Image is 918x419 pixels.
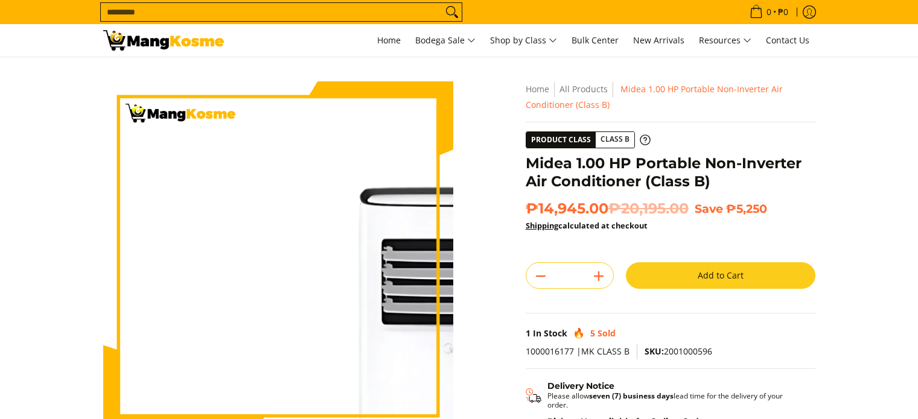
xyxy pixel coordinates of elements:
[103,30,224,51] img: Midea Portable Air Conditioner 1 HP - Non Inverter l Mang Kosme
[598,327,616,339] span: Sold
[608,200,689,218] del: ₱20,195.00
[566,24,625,57] a: Bulk Center
[415,33,476,48] span: Bodega Sale
[547,391,803,409] p: Please allow lead time for the delivery of your order.
[371,24,407,57] a: Home
[572,34,619,46] span: Bulk Center
[765,8,773,16] span: 0
[645,345,664,357] span: SKU:
[589,391,674,401] strong: seven (7) business days
[695,201,723,216] span: Save
[526,200,689,218] span: ₱14,945.00
[645,345,712,357] span: 2001000596
[626,262,815,289] button: Add to Cart
[596,132,634,147] span: Class B
[526,266,555,286] button: Subtract
[526,220,558,231] a: Shipping
[442,3,462,21] button: Search
[236,24,815,57] nav: Main Menu
[490,33,557,48] span: Shop by Class
[590,327,595,339] span: 5
[533,327,567,339] span: In Stock
[693,24,757,57] a: Resources
[526,83,549,95] a: Home
[699,33,751,48] span: Resources
[633,34,684,46] span: New Arrivals
[776,8,790,16] span: ₱0
[547,380,614,391] strong: Delivery Notice
[766,34,809,46] span: Contact Us
[526,327,531,339] span: 1
[377,34,401,46] span: Home
[409,24,482,57] a: Bodega Sale
[526,154,815,191] h1: Midea 1.00 HP Portable Non-Inverter Air Conditioner (Class B)
[526,220,648,231] strong: calculated at checkout
[526,345,630,357] span: 1000016177 |MK CLASS B
[484,24,563,57] a: Shop by Class
[526,83,783,110] span: Midea 1.00 HP Portable Non-Inverter Air Conditioner (Class B)
[760,24,815,57] a: Contact Us
[746,5,792,19] span: •
[559,83,608,95] a: All Products
[526,381,803,410] button: Shipping & Delivery
[526,131,651,148] a: Product Class Class B
[526,132,596,148] span: Product Class
[584,266,613,286] button: Add
[526,81,815,113] nav: Breadcrumbs
[726,201,767,216] span: ₱5,250
[627,24,690,57] a: New Arrivals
